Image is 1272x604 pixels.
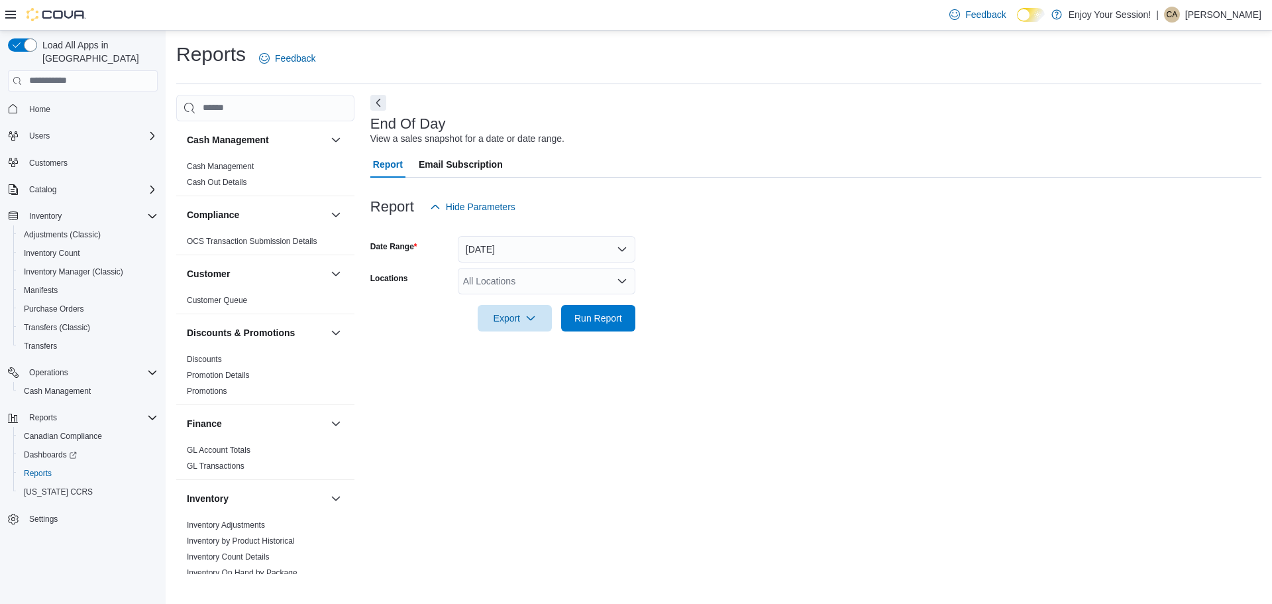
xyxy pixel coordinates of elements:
[29,104,50,115] span: Home
[176,41,246,68] h1: Reports
[29,158,68,168] span: Customers
[19,383,158,399] span: Cash Management
[19,264,158,280] span: Inventory Manager (Classic)
[370,132,564,146] div: View a sales snapshot for a date or date range.
[3,99,163,119] button: Home
[425,194,521,220] button: Hide Parameters
[328,132,344,148] button: Cash Management
[19,465,57,481] a: Reports
[13,464,163,483] button: Reports
[24,450,77,460] span: Dashboards
[187,461,244,471] a: GL Transactions
[617,276,627,286] button: Open list of options
[1164,7,1180,23] div: Carrie Anderson
[1017,8,1045,22] input: Dark Mode
[24,208,67,224] button: Inventory
[13,483,163,501] button: [US_STATE] CCRS
[24,386,91,396] span: Cash Management
[13,281,163,300] button: Manifests
[24,182,62,198] button: Catalog
[3,408,163,427] button: Reports
[965,8,1006,21] span: Feedback
[187,133,269,147] h3: Cash Management
[24,182,158,198] span: Catalog
[187,236,317,247] span: OCS Transaction Submission Details
[19,320,95,335] a: Transfers (Classic)
[19,428,158,444] span: Canadian Compliance
[19,465,158,481] span: Reports
[419,151,503,178] span: Email Subscription
[19,264,129,280] a: Inventory Manager (Classic)
[561,305,635,332] button: Run Report
[26,8,86,21] img: Cova
[328,325,344,341] button: Discounts & Promotions
[24,511,63,527] a: Settings
[19,338,158,354] span: Transfers
[187,237,317,246] a: OCS Transaction Submission Details
[24,267,123,277] span: Inventory Manager (Classic)
[29,184,56,195] span: Catalog
[187,552,270,562] span: Inventory Count Details
[19,227,106,243] a: Adjustments (Classic)
[19,383,96,399] a: Cash Management
[19,301,158,317] span: Purchase Orders
[187,296,247,305] a: Customer Queue
[24,285,58,296] span: Manifests
[13,263,163,281] button: Inventory Manager (Classic)
[187,568,297,578] span: Inventory On Hand by Package
[19,428,107,444] a: Canadian Compliance
[13,446,163,464] a: Dashboards
[187,371,250,380] a: Promotion Details
[187,536,295,546] a: Inventory by Product Historical
[176,158,354,196] div: Cash Management
[24,101,56,117] a: Home
[19,320,158,335] span: Transfers (Classic)
[13,300,163,318] button: Purchase Orders
[1185,7,1261,23] p: [PERSON_NAME]
[187,295,247,306] span: Customer Queue
[187,386,227,396] span: Promotions
[24,365,158,381] span: Operations
[187,417,222,430] h3: Finance
[328,207,344,223] button: Compliance
[24,410,62,426] button: Reports
[13,244,163,263] button: Inventory Count
[370,241,417,252] label: Date Range
[29,514,58,524] span: Settings
[373,151,403,178] span: Report
[176,233,354,255] div: Compliance
[19,282,158,298] span: Manifests
[187,446,250,455] a: GL Account Totals
[24,410,158,426] span: Reports
[478,305,552,332] button: Export
[187,208,239,221] h3: Compliance
[29,211,62,221] span: Inventory
[187,492,325,505] button: Inventory
[24,101,158,117] span: Home
[3,127,163,145] button: Users
[176,351,354,404] div: Discounts & Promotions
[328,416,344,432] button: Finance
[187,492,229,505] h3: Inventory
[24,487,93,497] span: [US_STATE] CCRS
[254,45,321,72] a: Feedback
[3,153,163,172] button: Customers
[19,227,158,243] span: Adjustments (Classic)
[19,484,98,500] a: [US_STATE] CCRS
[13,382,163,400] button: Cash Management
[37,38,158,65] span: Load All Apps in [GEOGRAPHIC_DATA]
[19,447,82,463] a: Dashboards
[458,236,635,263] button: [DATE]
[24,128,55,144] button: Users
[3,363,163,382] button: Operations
[19,447,158,463] span: Dashboards
[1069,7,1151,23] p: Enjoy Your Session!
[187,161,254,172] span: Cash Management
[19,301,89,317] a: Purchase Orders
[187,355,222,364] a: Discounts
[370,199,414,215] h3: Report
[328,266,344,282] button: Customer
[370,273,408,284] label: Locations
